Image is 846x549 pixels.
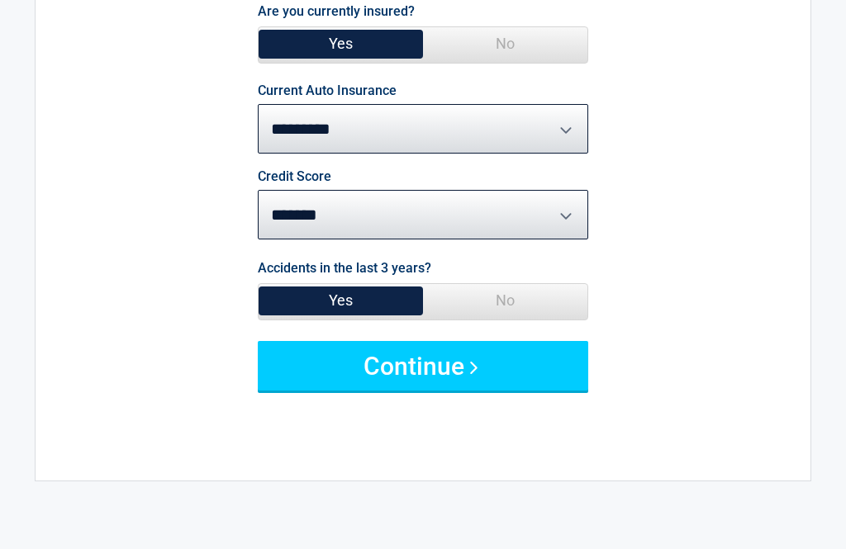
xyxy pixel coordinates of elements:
label: Current Auto Insurance [258,85,397,98]
label: Are you currently insured? [258,1,415,23]
span: Yes [259,285,423,318]
label: Credit Score [258,171,331,184]
span: No [423,28,587,61]
span: No [423,285,587,318]
span: Yes [259,28,423,61]
button: Continue [258,342,588,391]
label: Accidents in the last 3 years? [258,258,431,280]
